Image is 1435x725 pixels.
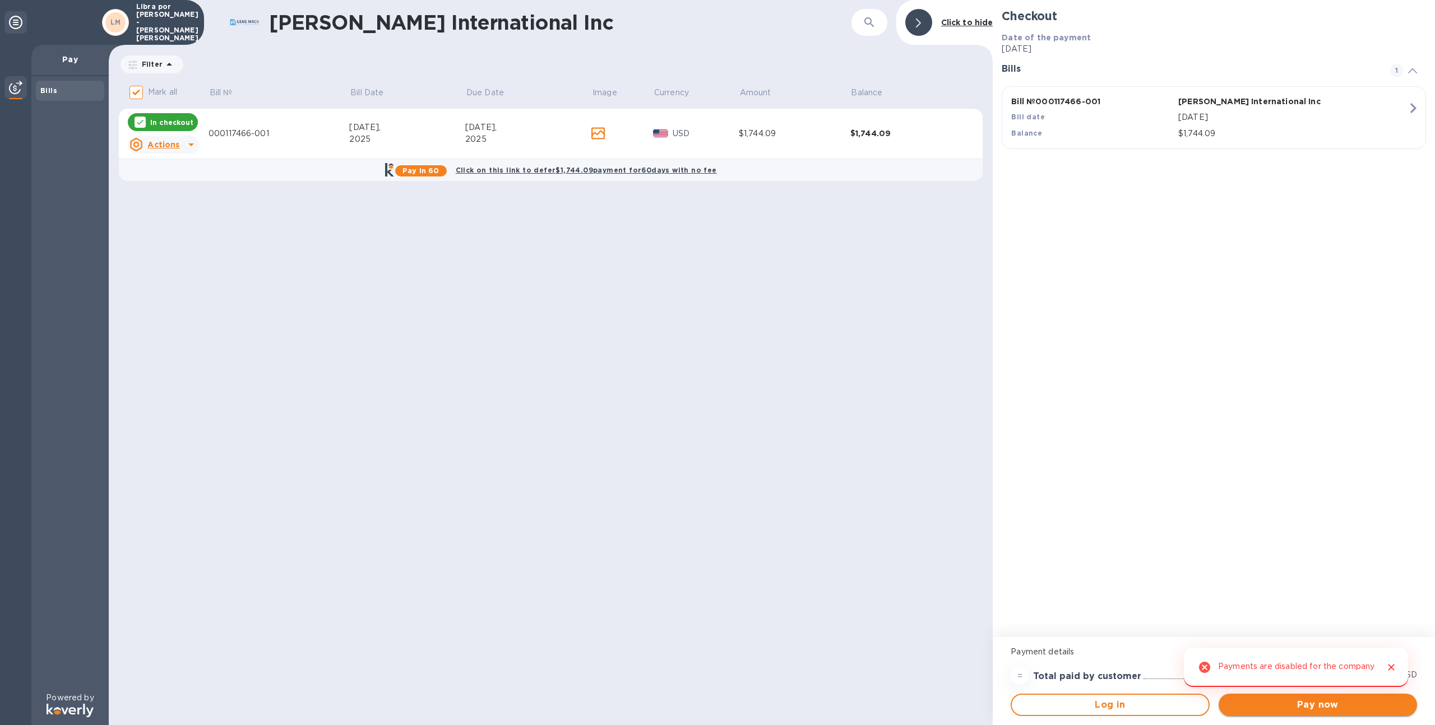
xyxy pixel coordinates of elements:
[1002,43,1426,55] p: [DATE]
[1002,86,1426,149] button: Bill №000117466-001[PERSON_NAME] International IncBill date[DATE]Balance$1,744.09
[269,11,756,34] h1: [PERSON_NAME] International Inc
[941,18,993,27] b: Click to hide
[1390,64,1404,77] span: 1
[1400,669,1417,681] p: USD
[1002,9,1426,23] h2: Checkout
[1011,113,1045,121] b: Bill date
[592,87,617,99] p: Image
[350,87,398,99] span: Bill Date
[349,122,465,133] div: [DATE],
[654,87,689,99] p: Currency
[466,87,519,99] span: Due Date
[1033,671,1141,682] h3: Total paid by customer
[1021,698,1199,712] span: Log in
[46,692,94,704] p: Powered by
[150,118,193,127] p: In checkout
[851,87,897,99] span: Balance
[465,133,591,145] div: 2025
[673,128,739,140] p: USD
[739,128,850,140] div: $1,744.09
[40,86,57,95] b: Bills
[465,122,591,133] div: [DATE],
[209,128,349,140] div: 000117466-001
[1178,111,1408,123] p: [DATE]
[1011,129,1042,137] b: Balance
[1219,694,1417,716] button: Pay now
[148,86,177,98] p: Mark all
[1011,646,1417,658] p: Payment details
[210,87,247,99] span: Bill №
[466,87,504,99] p: Due Date
[653,129,668,137] img: USD
[349,133,465,145] div: 2025
[1002,64,1377,75] h3: Bills
[136,3,192,42] p: Libra por [PERSON_NAME] - [PERSON_NAME] [PERSON_NAME]
[740,87,786,99] span: Amount
[1178,128,1408,140] p: $1,744.09
[210,87,233,99] p: Bill №
[137,59,163,69] p: Filter
[851,87,882,99] p: Balance
[1002,33,1091,42] b: Date of the payment
[402,166,439,175] b: Pay in 60
[1011,667,1029,685] div: =
[456,166,717,174] b: Click on this link to defer $1,744.09 payment for 60 days with no fee
[47,704,94,717] img: Logo
[1178,96,1341,107] p: [PERSON_NAME] International Inc
[1228,698,1408,712] span: Pay now
[350,87,383,99] p: Bill Date
[1011,96,1174,107] p: Bill № 000117466-001
[1218,657,1375,678] div: Payments are disabled for the company
[1011,694,1209,716] button: Log in
[740,87,771,99] p: Amount
[110,18,121,26] b: LM
[40,54,100,65] p: Pay
[1384,660,1399,675] button: Close
[147,140,179,149] u: Actions
[850,128,962,139] div: $1,744.09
